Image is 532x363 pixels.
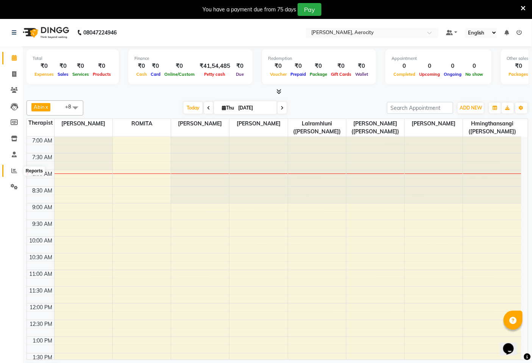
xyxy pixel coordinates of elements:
[229,119,287,128] span: [PERSON_NAME]
[162,72,197,77] span: Online/Custom
[33,55,113,62] div: Total
[83,22,117,43] b: 08047224946
[19,22,71,43] img: logo
[31,220,54,228] div: 9:30 AM
[233,62,246,70] div: ₹0
[392,55,485,62] div: Appointment
[460,105,482,111] span: ADD NEW
[31,137,54,145] div: 7:00 AM
[31,203,54,211] div: 9:00 AM
[27,119,54,127] div: Therapist
[458,103,484,113] button: ADD NEW
[91,72,113,77] span: Products
[134,55,246,62] div: Finance
[28,304,54,311] div: 12:00 PM
[149,62,162,70] div: ₹0
[149,72,162,77] span: Card
[28,320,54,328] div: 12:30 PM
[289,62,308,70] div: ₹0
[33,72,56,77] span: Expenses
[298,3,321,16] button: Pay
[507,72,530,77] span: Packages
[55,119,112,128] span: [PERSON_NAME]
[220,105,236,111] span: Thu
[234,72,246,77] span: Due
[197,62,233,70] div: ₹41,54,485
[65,103,77,110] span: +8
[417,72,442,77] span: Upcoming
[500,333,524,355] iframe: chat widget
[463,72,485,77] span: No show
[56,72,70,77] span: Sales
[353,72,370,77] span: Wallet
[203,6,296,14] div: You have a payment due from 75 days
[28,270,54,278] div: 11:00 AM
[24,167,45,176] div: Reports
[184,102,203,114] span: Today
[31,187,54,195] div: 8:30 AM
[56,62,70,70] div: ₹0
[392,72,417,77] span: Completed
[134,62,149,70] div: ₹0
[31,337,54,345] div: 1:00 PM
[463,62,485,70] div: 0
[236,102,274,114] input: 2025-09-04
[171,119,229,128] span: [PERSON_NAME]
[31,153,54,161] div: 7:30 AM
[70,62,91,70] div: ₹0
[417,62,442,70] div: 0
[28,253,54,261] div: 10:30 AM
[353,62,370,70] div: ₹0
[268,62,289,70] div: ₹0
[113,119,171,128] span: ROMITA
[405,119,463,128] span: [PERSON_NAME]
[91,62,113,70] div: ₹0
[288,119,346,136] span: Lalramhluni ([PERSON_NAME])
[162,62,197,70] div: ₹0
[463,119,521,136] span: Hmingthansangi ([PERSON_NAME])
[34,104,45,110] span: Abin
[45,104,48,110] a: x
[268,72,289,77] span: Voucher
[33,62,56,70] div: ₹0
[31,354,54,361] div: 1:30 PM
[289,72,308,77] span: Prepaid
[70,72,91,77] span: Services
[392,62,417,70] div: 0
[387,102,453,114] input: Search Appointment
[329,72,353,77] span: Gift Cards
[308,72,329,77] span: Package
[203,72,228,77] span: Petty cash
[28,287,54,295] div: 11:30 AM
[346,119,404,136] span: [PERSON_NAME] ([PERSON_NAME])
[442,62,463,70] div: 0
[442,72,463,77] span: Ongoing
[134,72,149,77] span: Cash
[329,62,353,70] div: ₹0
[308,62,329,70] div: ₹0
[28,237,54,245] div: 10:00 AM
[268,55,370,62] div: Redemption
[507,62,530,70] div: ₹0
